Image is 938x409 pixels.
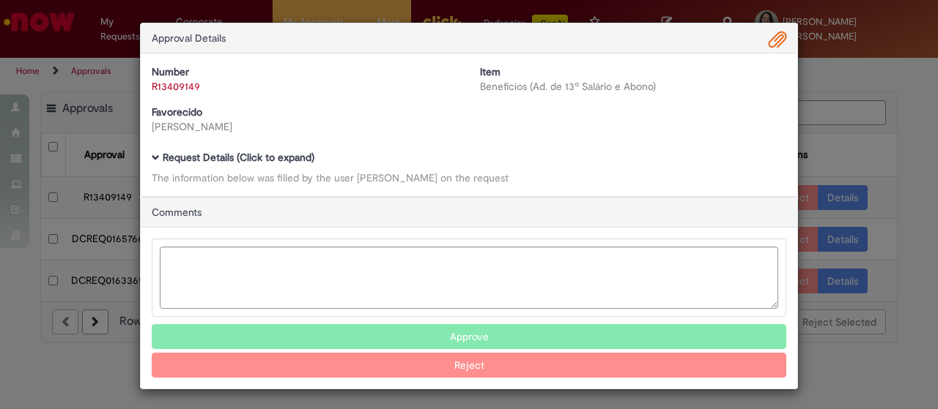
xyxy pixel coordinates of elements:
[480,65,501,78] b: Item
[152,80,200,93] a: R13409149
[152,206,202,219] span: Comments
[152,324,786,349] button: Approve
[152,105,202,119] b: Favorecido
[152,353,786,378] button: Reject
[163,151,314,164] b: Request Details (Click to expand)
[152,152,786,163] h5: Request Details (Click to expand)
[152,170,786,185] div: The information below was filled by the user [PERSON_NAME] on the request
[152,119,458,134] div: [PERSON_NAME]
[152,65,189,78] b: Number
[480,79,786,94] div: Benefícios (Ad. de 13º Salário e Abono)
[152,31,226,45] span: Approval Details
